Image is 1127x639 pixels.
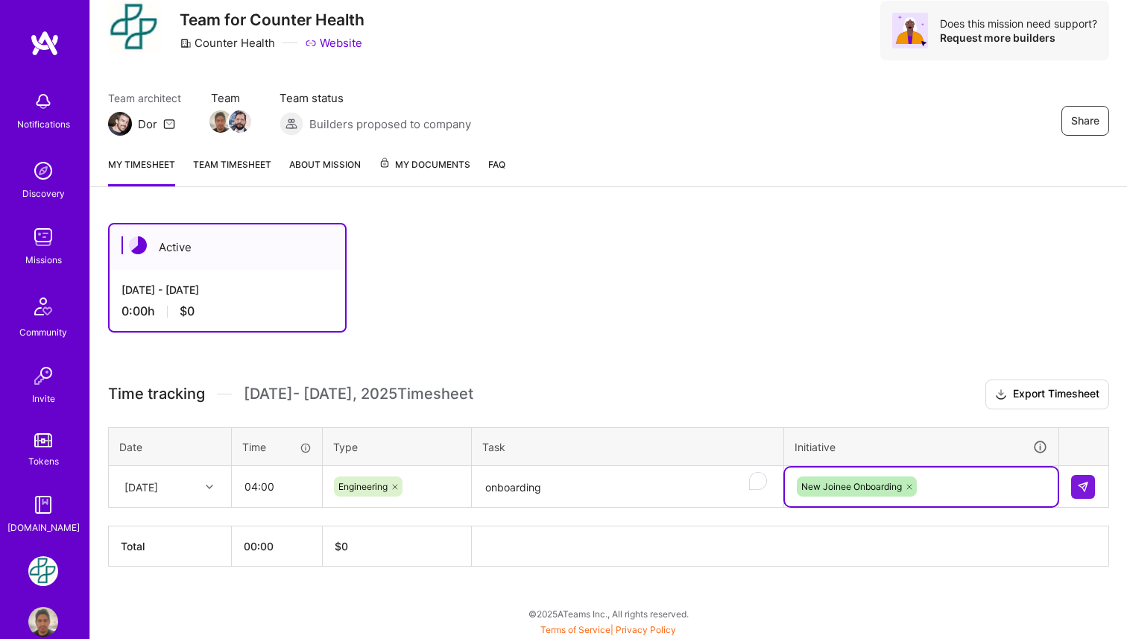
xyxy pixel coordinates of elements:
[28,490,58,520] img: guide book
[22,186,65,201] div: Discovery
[280,112,303,136] img: Builders proposed to company
[379,157,470,173] span: My Documents
[1071,475,1096,499] div: null
[309,116,471,132] span: Builders proposed to company
[232,526,323,567] th: 00:00
[209,110,232,133] img: Team Member Avatar
[473,468,782,507] textarea: To enrich screen reader interactions, please activate Accessibility in Grammarly extension settings
[540,624,676,635] span: |
[25,289,61,324] img: Community
[280,90,471,106] span: Team status
[25,252,62,268] div: Missions
[121,282,333,298] div: [DATE] - [DATE]
[180,10,364,29] h3: Team for Counter Health
[892,13,928,48] img: Avatar
[28,222,58,252] img: teamwork
[28,453,59,469] div: Tokens
[28,156,58,186] img: discovery
[995,387,1007,403] i: icon Download
[1077,481,1089,493] img: Submit
[108,112,132,136] img: Team Architect
[25,556,62,586] a: Counter Health: Team for Counter Health
[289,157,361,186] a: About Mission
[108,1,162,54] img: Company Logo
[28,607,58,637] img: User Avatar
[124,479,158,494] div: [DATE]
[472,427,784,466] th: Task
[180,303,195,319] span: $0
[940,31,1097,45] div: Request more builders
[28,86,58,116] img: bell
[488,157,505,186] a: FAQ
[129,236,147,254] img: Active
[34,433,52,447] img: tokens
[940,16,1097,31] div: Does this mission need support?
[32,391,55,406] div: Invite
[233,467,321,506] input: HH:MM
[108,385,205,403] span: Time tracking
[121,303,333,319] div: 0:00 h
[338,481,388,492] span: Engineering
[801,481,902,492] span: New Joinee Onboarding
[379,157,470,186] a: My Documents
[163,118,175,130] i: icon Mail
[230,109,250,134] a: Team Member Avatar
[242,439,312,455] div: Time
[211,109,230,134] a: Team Member Avatar
[28,361,58,391] img: Invite
[985,380,1109,409] button: Export Timesheet
[229,110,251,133] img: Team Member Avatar
[109,427,232,466] th: Date
[28,556,58,586] img: Counter Health: Team for Counter Health
[138,116,157,132] div: Dor
[25,607,62,637] a: User Avatar
[180,37,192,49] i: icon CompanyGray
[1071,113,1099,128] span: Share
[206,483,213,491] i: icon Chevron
[110,224,345,270] div: Active
[19,324,67,340] div: Community
[30,30,60,57] img: logo
[17,116,70,132] div: Notifications
[108,90,181,106] span: Team architect
[109,526,232,567] th: Total
[795,438,1048,456] div: Initiative
[335,540,348,553] span: $ 0
[244,385,473,403] span: [DATE] - [DATE] , 2025 Timesheet
[323,427,472,466] th: Type
[211,90,250,106] span: Team
[108,157,175,186] a: My timesheet
[616,624,676,635] a: Privacy Policy
[1061,106,1109,136] button: Share
[89,595,1127,632] div: © 2025 ATeams Inc., All rights reserved.
[540,624,610,635] a: Terms of Service
[193,157,271,186] a: Team timesheet
[180,35,275,51] div: Counter Health
[7,520,80,535] div: [DOMAIN_NAME]
[305,35,362,51] a: Website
